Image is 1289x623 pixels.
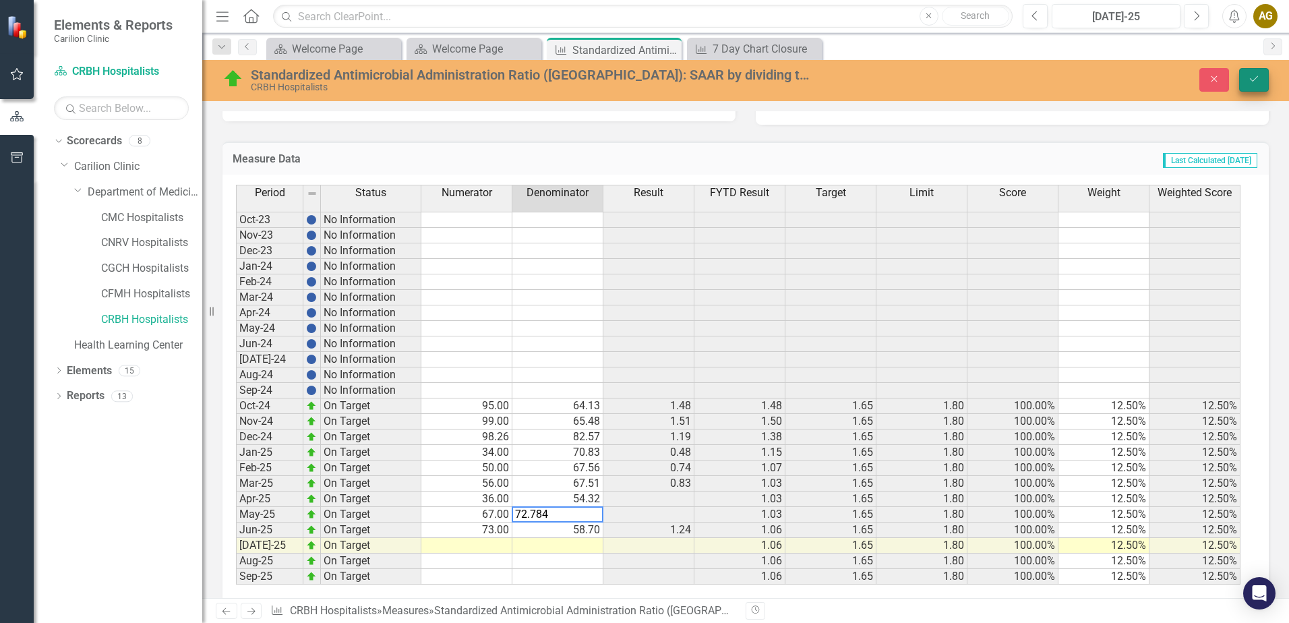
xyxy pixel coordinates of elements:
td: On Target [321,554,421,569]
div: Open Intercom Messenger [1243,577,1276,610]
td: 67.00 [421,507,512,523]
span: Status [355,187,386,199]
small: Carilion Clinic [54,33,173,44]
td: 12.50% [1058,492,1149,507]
td: 12.50% [1058,569,1149,585]
td: 1.06 [694,523,785,538]
td: 1.07 [694,461,785,476]
td: 100.00% [967,414,1058,429]
td: Mar-25 [236,476,303,492]
button: [DATE]-25 [1052,4,1180,28]
a: Elements [67,363,112,379]
td: 12.50% [1058,538,1149,554]
td: 1.03 [694,492,785,507]
a: Carilion Clinic [74,159,202,175]
td: 70.83 [512,445,603,461]
td: Jun-25 [236,523,303,538]
img: BgCOk07PiH71IgAAAABJRU5ErkJggg== [306,369,317,380]
td: 12.50% [1058,554,1149,569]
td: 12.50% [1149,554,1240,569]
td: 1.80 [876,538,967,554]
td: 95.00 [421,398,512,414]
img: zOikAAAAAElFTkSuQmCC [306,463,317,473]
td: 1.80 [876,507,967,523]
button: Search [942,7,1009,26]
td: On Target [321,461,421,476]
div: 8 [129,136,150,147]
input: Search Below... [54,96,189,120]
img: BgCOk07PiH71IgAAAABJRU5ErkJggg== [306,230,317,241]
img: BgCOk07PiH71IgAAAABJRU5ErkJggg== [306,245,317,256]
img: zOikAAAAAElFTkSuQmCC [306,540,317,551]
input: Search ClearPoint... [273,5,1013,28]
td: 1.80 [876,461,967,476]
span: Numerator [442,187,492,199]
td: 1.65 [785,569,876,585]
td: 12.50% [1058,476,1149,492]
td: 36.00 [421,492,512,507]
img: BgCOk07PiH71IgAAAABJRU5ErkJggg== [306,261,317,272]
div: Standardized Antimicrobial Administration Ratio ([GEOGRAPHIC_DATA]): SAAR by dividing the number ... [251,67,809,82]
td: No Information [321,212,421,228]
td: 1.24 [603,523,694,538]
img: zOikAAAAAElFTkSuQmCC [306,400,317,411]
img: BgCOk07PiH71IgAAAABJRU5ErkJggg== [306,307,317,318]
td: Feb-24 [236,274,303,290]
td: 12.50% [1149,445,1240,461]
img: On Target [222,68,244,90]
h3: Measure Data [233,153,659,165]
td: Jun-24 [236,336,303,352]
button: AG [1253,4,1278,28]
td: No Information [321,383,421,398]
td: 58.70 [512,523,603,538]
td: 100.00% [967,523,1058,538]
img: BgCOk07PiH71IgAAAABJRU5ErkJggg== [306,292,317,303]
td: No Information [321,305,421,321]
td: On Target [321,523,421,538]
td: 99.00 [421,414,512,429]
td: Mar-24 [236,290,303,305]
td: [DATE]-25 [236,538,303,554]
td: 12.50% [1058,414,1149,429]
img: zOikAAAAAElFTkSuQmCC [306,509,317,520]
td: 12.50% [1058,429,1149,445]
span: Score [999,187,1026,199]
td: 12.50% [1149,414,1240,429]
a: CNRV Hospitalists [101,235,202,251]
td: On Target [321,538,421,554]
td: On Target [321,398,421,414]
td: On Target [321,476,421,492]
td: 73.00 [421,523,512,538]
div: 15 [119,365,140,376]
div: » » [270,603,736,619]
td: Sep-25 [236,569,303,585]
td: 64.13 [512,398,603,414]
a: Health Learning Center [74,338,202,353]
td: Dec-23 [236,243,303,259]
td: 100.00% [967,445,1058,461]
td: 12.50% [1149,523,1240,538]
td: 100.00% [967,554,1058,569]
td: 100.00% [967,569,1058,585]
td: Feb-25 [236,461,303,476]
td: 12.50% [1149,476,1240,492]
span: Weighted Score [1158,187,1232,199]
td: 1.80 [876,523,967,538]
span: Limit [909,187,934,199]
td: Oct-23 [236,212,303,228]
div: Welcome Page [292,40,398,57]
img: zOikAAAAAElFTkSuQmCC [306,525,317,535]
span: Period [255,187,285,199]
td: 1.06 [694,554,785,569]
a: CRBH Hospitalists [54,64,189,80]
td: No Information [321,259,421,274]
span: Weight [1087,187,1120,199]
td: 100.00% [967,429,1058,445]
td: No Information [321,336,421,352]
td: 1.65 [785,523,876,538]
td: 98.26 [421,429,512,445]
div: Welcome Page [432,40,538,57]
div: Standardized Antimicrobial Administration Ratio ([GEOGRAPHIC_DATA]): SAAR by dividing the number ... [572,42,678,59]
td: 1.80 [876,429,967,445]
